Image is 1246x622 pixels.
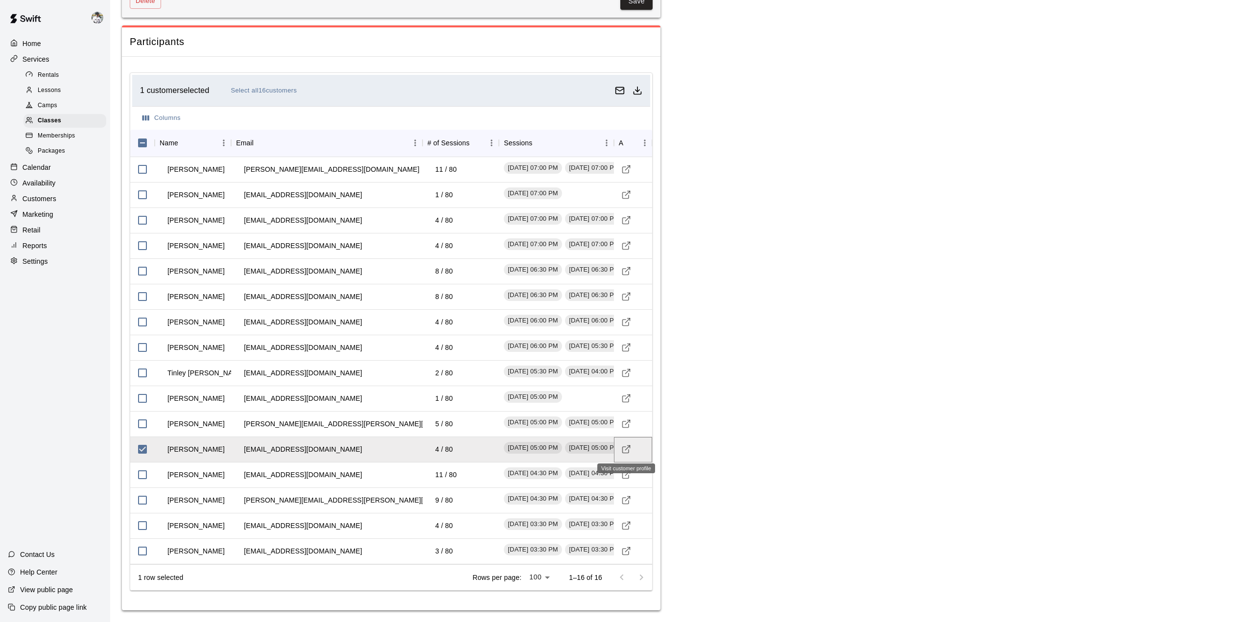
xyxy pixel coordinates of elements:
[236,538,370,564] td: [EMAIL_ADDRESS][DOMAIN_NAME]
[619,264,634,278] a: Visit customer profile
[236,335,370,361] td: [EMAIL_ADDRESS][DOMAIN_NAME]
[23,39,41,48] p: Home
[427,258,461,284] td: 8 / 80
[8,176,102,190] a: Availability
[408,136,423,150] button: Menu
[8,223,102,237] a: Retail
[140,83,611,98] div: 1 customer selected
[619,340,634,355] a: Visit customer profile
[565,291,623,300] span: [DATE] 06:30 PM
[569,573,602,582] p: 1–16 of 16
[38,116,61,126] span: Classes
[619,391,634,406] a: Visit customer profile
[565,342,623,351] span: [DATE] 05:30 PM
[427,182,461,208] td: 1 / 80
[24,83,110,98] a: Lessons
[470,136,483,150] button: Sort
[236,182,370,208] td: [EMAIL_ADDRESS][DOMAIN_NAME]
[236,207,370,233] td: [EMAIL_ADDRESS][DOMAIN_NAME]
[23,178,56,188] p: Availability
[155,129,231,157] div: Name
[504,291,562,300] span: [DATE] 06:30 PM
[38,70,59,80] span: Rentals
[565,265,623,275] span: [DATE] 06:30 PM
[499,129,613,157] div: Sessions
[504,240,562,249] span: [DATE] 07:00 PM
[619,493,634,507] a: Visit customer profile
[160,207,233,233] td: [PERSON_NAME]
[8,52,102,67] a: Services
[38,101,57,111] span: Camps
[138,573,183,582] div: 1 row selected
[160,386,233,412] td: [PERSON_NAME]
[160,411,233,437] td: [PERSON_NAME]
[565,240,623,249] span: [DATE] 07:00 PM
[565,494,623,504] span: [DATE] 04:30 PM
[619,129,624,157] div: Actions
[619,187,634,202] a: Visit customer profile
[140,111,183,126] button: Select columns
[565,545,623,554] span: [DATE] 03:30 PM
[427,462,465,488] td: 11 / 80
[23,225,41,235] p: Retail
[427,513,461,539] td: 4 / 80
[427,309,461,335] td: 4 / 80
[38,146,65,156] span: Packages
[565,469,623,478] span: [DATE] 04:30 PM
[619,416,634,431] a: Visit customer profile
[624,136,637,150] button: Sort
[8,238,102,253] div: Reports
[484,136,499,150] button: Menu
[427,437,461,462] td: 4 / 80
[619,238,634,253] a: Visit customer profile
[236,360,370,386] td: [EMAIL_ADDRESS][DOMAIN_NAME]
[20,567,57,577] p: Help Center
[23,256,48,266] p: Settings
[504,367,562,376] span: [DATE] 05:30 PM
[619,518,634,533] a: Visit customer profile
[8,207,102,222] a: Marketing
[427,157,465,183] td: 11 / 80
[532,136,546,150] button: Sort
[160,437,233,462] td: [PERSON_NAME]
[504,189,562,198] span: [DATE] 07:00 PM
[472,573,521,582] p: Rows per page:
[619,315,634,329] a: Visit customer profile
[160,462,233,488] td: [PERSON_NAME]
[160,233,233,259] td: [PERSON_NAME]
[160,284,233,310] td: [PERSON_NAME]
[8,191,102,206] div: Customers
[619,366,634,380] a: Visit customer profile
[160,157,233,183] td: [PERSON_NAME]
[504,342,562,351] span: [DATE] 06:00 PM
[565,367,623,376] span: [DATE] 04:00 PM
[24,68,110,83] a: Rentals
[236,233,370,259] td: [EMAIL_ADDRESS][DOMAIN_NAME]
[20,585,73,595] p: View public page
[24,98,110,114] a: Camps
[427,284,461,310] td: 8 / 80
[619,544,634,558] a: Visit customer profile
[20,602,87,612] p: Copy public page link
[160,487,233,513] td: [PERSON_NAME]
[565,316,623,325] span: [DATE] 06:00 PM
[504,418,562,427] span: [DATE] 05:00 PM
[504,520,562,529] span: [DATE] 03:30 PM
[504,469,562,478] span: [DATE] 04:30 PM
[504,163,562,173] span: [DATE] 07:00 PM
[427,411,461,437] td: 5 / 80
[8,254,102,269] a: Settings
[24,144,110,159] a: Packages
[160,538,233,564] td: [PERSON_NAME]
[614,129,652,157] div: Actions
[236,258,370,284] td: [EMAIL_ADDRESS][DOMAIN_NAME]
[236,157,427,183] td: [PERSON_NAME][EMAIL_ADDRESS][DOMAIN_NAME]
[90,8,110,27] div: Justin Dunning
[599,136,614,150] button: Menu
[38,86,61,95] span: Lessons
[236,411,485,437] td: [PERSON_NAME][EMAIL_ADDRESS][PERSON_NAME][DOMAIN_NAME]
[504,545,562,554] span: [DATE] 03:30 PM
[8,36,102,51] a: Home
